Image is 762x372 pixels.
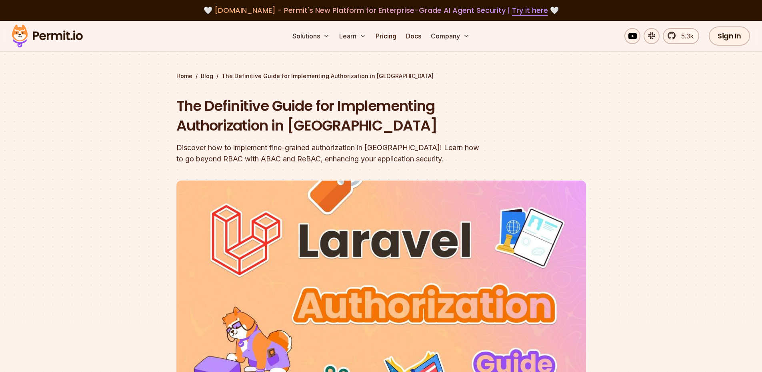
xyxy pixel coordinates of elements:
button: Company [428,28,473,44]
a: Blog [201,72,213,80]
div: 🤍 🤍 [19,5,743,16]
img: Permit logo [8,22,86,50]
span: 5.3k [676,31,694,41]
a: Try it here [512,5,548,16]
a: 5.3k [663,28,699,44]
h1: The Definitive Guide for Implementing Authorization in [GEOGRAPHIC_DATA] [176,96,484,136]
span: [DOMAIN_NAME] - Permit's New Platform for Enterprise-Grade AI Agent Security | [214,5,548,15]
a: Pricing [372,28,400,44]
button: Learn [336,28,369,44]
a: Sign In [709,26,750,46]
div: / / [176,72,586,80]
a: Home [176,72,192,80]
button: Solutions [289,28,333,44]
div: Discover how to implement fine-grained authorization in [GEOGRAPHIC_DATA]! Learn how to go beyond... [176,142,484,165]
a: Docs [403,28,424,44]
